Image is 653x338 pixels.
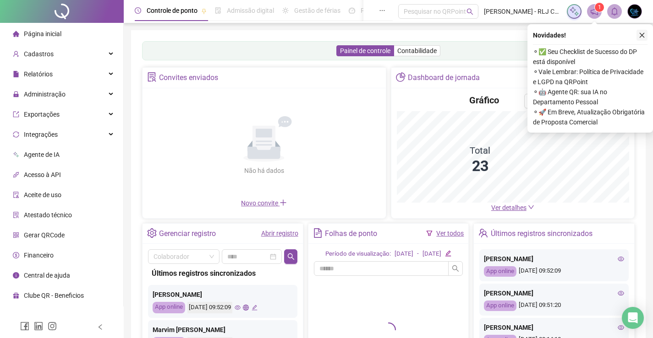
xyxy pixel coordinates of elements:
[24,191,61,199] span: Aceite de uso
[325,226,377,241] div: Folhas de ponto
[484,266,624,277] div: [DATE] 09:52:09
[484,300,516,311] div: App online
[135,7,141,14] span: clock-circle
[622,307,644,329] div: Open Intercom Messenger
[491,204,534,211] a: Ver detalhes down
[528,204,534,210] span: down
[595,3,604,12] sup: 1
[13,131,19,138] span: sync
[24,111,60,118] span: Exportações
[618,324,624,331] span: eye
[215,7,221,14] span: file-done
[13,172,19,178] span: api
[423,249,441,259] div: [DATE]
[13,31,19,37] span: home
[13,272,19,279] span: info-circle
[381,322,396,337] span: loading
[13,292,19,299] span: gift
[379,7,385,14] span: ellipsis
[159,226,216,241] div: Gerenciar registro
[24,292,84,299] span: Clube QR - Beneficios
[478,228,488,238] span: team
[24,70,53,78] span: Relatórios
[13,252,19,258] span: dollar
[436,230,464,237] a: Ver todos
[287,253,295,260] span: search
[484,300,624,311] div: [DATE] 09:51:20
[13,232,19,238] span: qrcode
[484,322,624,333] div: [PERSON_NAME]
[395,249,413,259] div: [DATE]
[533,30,566,40] span: Novidades !
[187,302,232,313] div: [DATE] 09:52:09
[24,252,54,259] span: Financeiro
[252,305,258,311] span: edit
[147,228,157,238] span: setting
[13,111,19,118] span: export
[590,7,598,16] span: notification
[227,7,274,14] span: Admissão digital
[24,91,66,98] span: Administração
[533,107,648,127] span: ⚬ 🚀 Em Breve, Atualização Obrigatória de Proposta Comercial
[313,228,323,238] span: file-text
[24,231,65,239] span: Gerar QRCode
[325,249,391,259] div: Período de visualização:
[484,254,624,264] div: [PERSON_NAME]
[34,322,43,331] span: linkedin
[533,67,648,87] span: ⚬ Vale Lembrar: Política de Privacidade e LGPD na QRPoint
[484,288,624,298] div: [PERSON_NAME]
[294,7,340,14] span: Gestão de férias
[24,171,61,178] span: Acesso à API
[13,212,19,218] span: solution
[241,199,287,207] span: Novo convite
[361,7,396,14] span: Painel do DP
[466,8,473,15] span: search
[48,322,57,331] span: instagram
[97,324,104,330] span: left
[533,47,648,67] span: ⚬ ✅ Seu Checklist de Sucesso do DP está disponível
[598,4,601,11] span: 1
[397,47,437,54] span: Contabilidade
[533,87,648,107] span: ⚬ 🤖 Agente QR: sua IA no Departamento Pessoal
[618,290,624,296] span: eye
[20,322,29,331] span: facebook
[152,268,294,279] div: Últimos registros sincronizados
[491,204,527,211] span: Ver detalhes
[408,70,480,86] div: Dashboard de jornada
[147,7,198,14] span: Controle de ponto
[24,151,60,158] span: Agente de IA
[201,8,207,14] span: pushpin
[452,265,459,272] span: search
[24,131,58,138] span: Integrações
[222,166,306,176] div: Não há dados
[13,91,19,97] span: lock
[491,226,593,241] div: Últimos registros sincronizados
[618,256,624,262] span: eye
[153,290,293,300] div: [PERSON_NAME]
[243,305,249,311] span: global
[469,94,499,107] h4: Gráfico
[261,230,298,237] a: Abrir registro
[24,30,61,38] span: Página inicial
[24,50,54,58] span: Cadastros
[396,72,406,82] span: pie-chart
[484,6,561,16] span: [PERSON_NAME] - RLJ COMÉRCIO E REFRIGERAÇÃO
[153,302,185,313] div: App online
[159,70,218,86] div: Convites enviados
[484,266,516,277] div: App online
[24,272,70,279] span: Central de ajuda
[235,305,241,311] span: eye
[280,199,287,206] span: plus
[426,230,433,236] span: filter
[13,71,19,77] span: file
[417,249,419,259] div: -
[628,5,642,18] img: 1614
[610,7,619,16] span: bell
[639,32,645,38] span: close
[569,6,579,16] img: sparkle-icon.fc2bf0ac1784a2077858766a79e2daf3.svg
[13,51,19,57] span: user-add
[13,192,19,198] span: audit
[147,72,157,82] span: solution
[340,47,390,54] span: Painel de controle
[349,7,355,14] span: dashboard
